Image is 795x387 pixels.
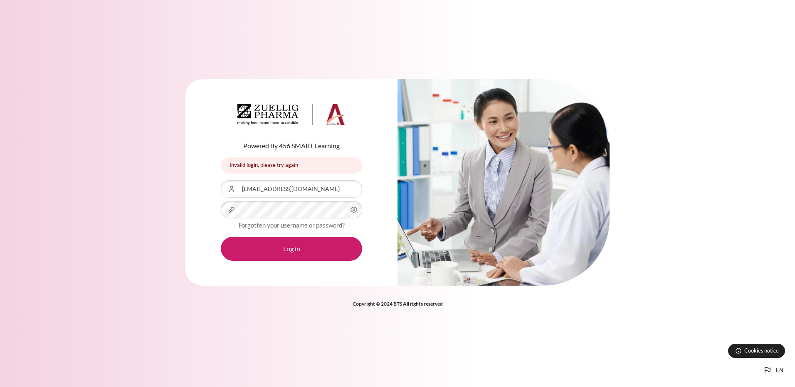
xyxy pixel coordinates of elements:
[759,362,787,379] button: Languages
[237,104,346,128] a: Architeck
[221,157,362,174] div: Invalid login, please try again
[744,347,779,355] span: Cookies notice
[221,180,362,198] input: Username or Email Address
[237,104,346,125] img: Architeck
[776,366,783,375] span: en
[728,344,785,358] button: Cookies notice
[353,301,443,307] strong: Copyright © 2024 BTS All rights reserved
[239,221,345,229] a: Forgotten your username or password?
[221,237,362,261] button: Log in
[221,141,362,151] p: Powered By 456 SMART Learning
